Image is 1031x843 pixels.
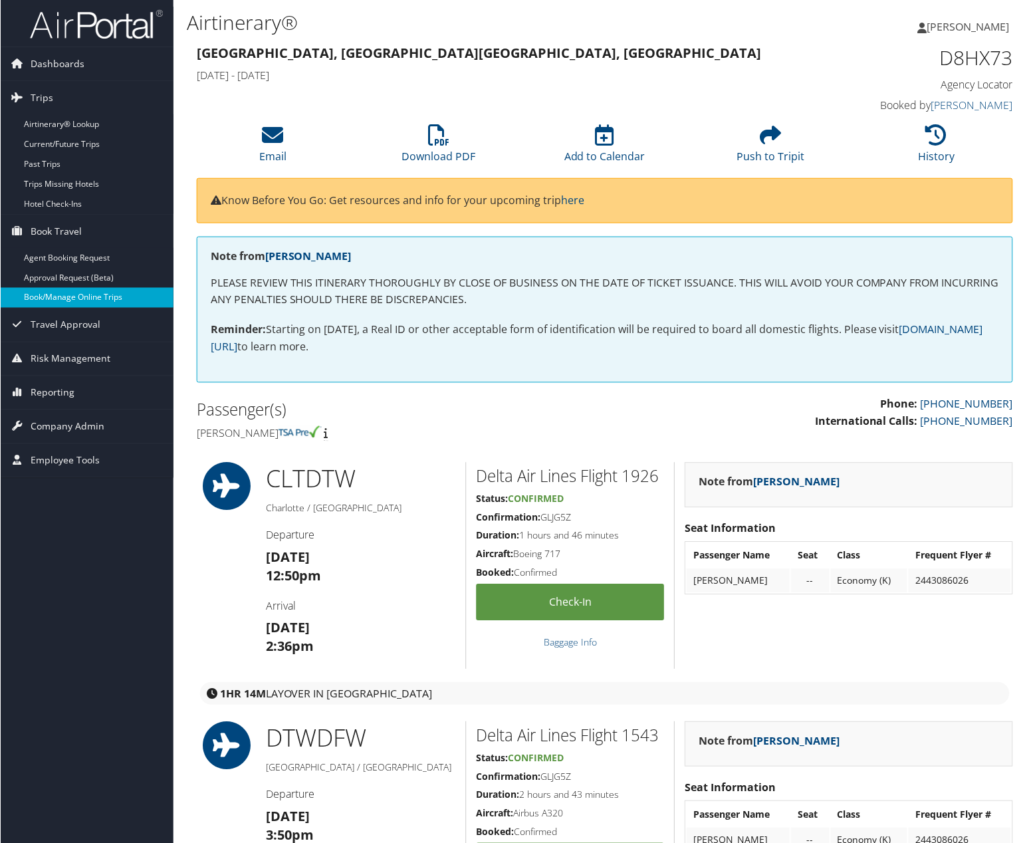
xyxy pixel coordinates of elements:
[210,322,983,354] a: [DOMAIN_NAME][URL]
[831,803,908,827] th: Class
[266,548,310,566] strong: [DATE]
[30,308,100,342] span: Travel Approval
[476,725,665,747] h2: Delta Air Lines Flight 1543
[186,9,744,37] h1: Airtinerary®
[476,566,514,579] strong: Booked:
[210,322,999,356] p: Starting on [DATE], a Real ID or other acceptable form of identification will be required to boar...
[685,521,776,536] strong: Seat Information
[831,544,908,568] th: Class
[699,734,840,749] strong: Note from
[196,426,595,441] h4: [PERSON_NAME]
[476,511,540,524] strong: Confirmation:
[737,132,804,164] a: Push to Tripit
[824,98,1013,112] h4: Booked by
[921,414,1013,429] a: [PHONE_NUMBER]
[687,803,790,827] th: Passenger Name
[476,548,665,561] h5: Boeing 717
[210,192,999,209] p: Know Before You Go: Get resources and info for your upcoming trip
[791,803,829,827] th: Seat
[199,683,1010,705] div: layover in [GEOGRAPHIC_DATA]
[219,687,265,701] strong: 1HR 14M
[196,68,804,82] h4: [DATE] - [DATE]
[881,397,918,412] strong: Phone:
[476,807,513,820] strong: Aircraft:
[266,502,455,515] h5: Charlotte / [GEOGRAPHIC_DATA]
[210,322,265,337] strong: Reminder:
[259,132,286,164] a: Email
[918,7,1023,47] a: [PERSON_NAME]
[210,275,999,308] p: PLEASE REVIEW THIS ITINERARY THOROUGHLY BY CLOSE OF BUSINESS ON THE DATE OF TICKET ISSUANCE. THIS...
[30,47,84,80] span: Dashboards
[30,376,74,410] span: Reporting
[476,826,665,839] h5: Confirmed
[927,19,1010,34] span: [PERSON_NAME]
[476,826,514,838] strong: Booked:
[508,493,564,505] span: Confirmed
[476,529,665,542] h5: 1 hours and 46 minutes
[824,44,1013,72] h1: D8HX73
[476,752,508,765] strong: Status:
[266,787,455,802] h4: Departure
[476,566,665,580] h5: Confirmed
[30,342,110,376] span: Risk Management
[476,511,665,525] h5: GLJG5Z
[831,569,908,593] td: Economy (K)
[476,771,665,784] h5: GLJG5Z
[564,132,645,164] a: Add to Calendar
[931,98,1013,112] a: [PERSON_NAME]
[476,771,540,783] strong: Confirmation:
[815,414,918,429] strong: International Calls:
[30,410,104,443] span: Company Admin
[476,548,513,560] strong: Aircraft:
[508,752,564,765] span: Confirmed
[909,569,1011,593] td: 2443086026
[266,638,314,656] strong: 2:36pm
[791,544,829,568] th: Seat
[476,788,665,802] h5: 2 hours and 43 minutes
[476,788,519,801] strong: Duration:
[798,575,822,587] div: --
[753,734,840,749] a: [PERSON_NAME]
[30,444,99,477] span: Employee Tools
[30,215,81,248] span: Book Travel
[753,475,840,489] a: [PERSON_NAME]
[265,249,351,263] a: [PERSON_NAME]
[266,567,321,585] strong: 12:50pm
[687,569,790,593] td: [PERSON_NAME]
[476,807,665,820] h5: Airbus A320
[266,761,455,775] h5: [GEOGRAPHIC_DATA] / [GEOGRAPHIC_DATA]
[476,529,519,542] strong: Duration:
[921,397,1013,412] a: [PHONE_NUMBER]
[909,544,1011,568] th: Frequent Flyer #
[561,193,584,207] a: here
[266,599,455,614] h4: Arrival
[196,44,761,62] strong: [GEOGRAPHIC_DATA], [GEOGRAPHIC_DATA] [GEOGRAPHIC_DATA], [GEOGRAPHIC_DATA]
[824,77,1013,92] h4: Agency Locator
[909,803,1011,827] th: Frequent Flyer #
[266,619,310,637] strong: [DATE]
[266,528,455,542] h4: Departure
[266,463,455,496] h1: CLT DTW
[699,475,840,489] strong: Note from
[266,722,455,755] h1: DTW DFW
[401,132,475,164] a: Download PDF
[685,781,776,795] strong: Seat Information
[919,132,955,164] a: History
[196,399,595,421] h2: Passenger(s)
[210,249,351,263] strong: Note from
[30,81,53,114] span: Trips
[544,636,597,649] a: Baggage Info
[476,584,665,621] a: Check-in
[29,9,162,40] img: airportal-logo.png
[687,544,790,568] th: Passenger Name
[278,426,321,438] img: tsa-precheck.png
[476,465,665,488] h2: Delta Air Lines Flight 1926
[476,493,508,505] strong: Status:
[266,808,310,826] strong: [DATE]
